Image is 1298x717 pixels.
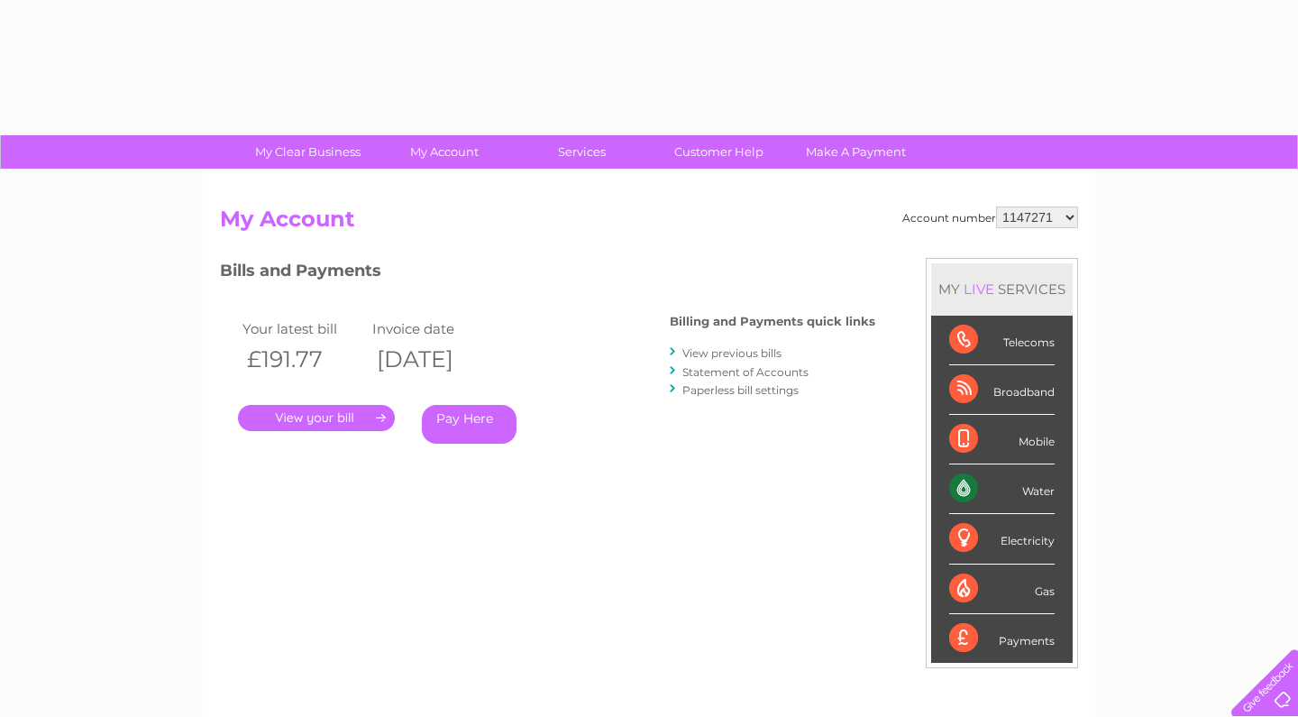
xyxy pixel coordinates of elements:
td: Your latest bill [238,317,368,341]
a: Customer Help [644,135,793,169]
div: Payments [949,614,1055,663]
a: My Clear Business [233,135,382,169]
a: Statement of Accounts [682,365,809,379]
a: Pay Here [422,405,516,444]
div: Broadband [949,365,1055,415]
div: LIVE [960,280,998,298]
div: Gas [949,565,1055,614]
div: MY SERVICES [931,263,1073,315]
a: Make A Payment [782,135,930,169]
a: My Account [370,135,519,169]
h3: Bills and Payments [220,258,875,290]
div: Account number [902,207,1078,228]
div: Telecoms [949,316,1055,365]
a: Paperless bill settings [682,383,799,397]
a: Services [507,135,656,169]
h4: Billing and Payments quick links [670,315,875,328]
td: Invoice date [368,317,498,341]
h2: My Account [220,207,1078,241]
div: Water [949,464,1055,514]
th: [DATE] [368,341,498,378]
th: £191.77 [238,341,368,378]
div: Mobile [949,415,1055,464]
a: View previous bills [682,346,782,360]
div: Electricity [949,514,1055,564]
a: . [238,405,395,431]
